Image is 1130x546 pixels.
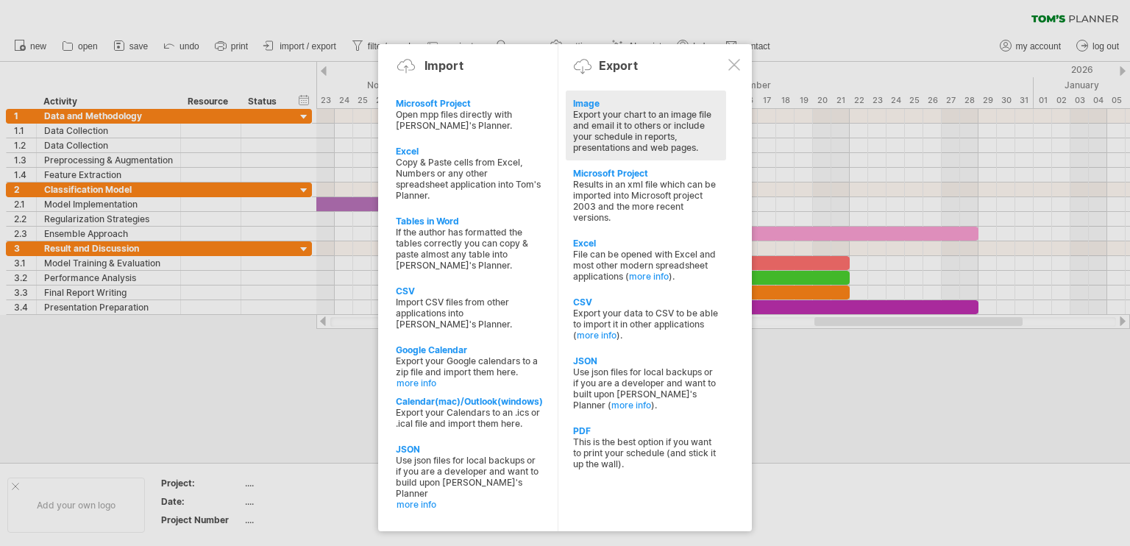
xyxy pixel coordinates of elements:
div: Use json files for local backups or if you are a developer and want to built upon [PERSON_NAME]'s... [573,366,719,411]
div: Results in an xml file which can be imported into Microsoft project 2003 and the more recent vers... [573,179,719,223]
div: Excel [573,238,719,249]
a: more info [577,330,616,341]
div: Tables in Word [396,216,541,227]
div: If the author has formatted the tables correctly you can copy & paste almost any table into [PERS... [396,227,541,271]
div: Microsoft Project [573,168,719,179]
div: Export [599,58,638,73]
div: Image [573,98,719,109]
div: Export your chart to an image file and email it to others or include your schedule in reports, pr... [573,109,719,153]
div: Excel [396,146,541,157]
a: more info [397,499,542,510]
div: JSON [573,355,719,366]
div: Import [424,58,463,73]
div: Copy & Paste cells from Excel, Numbers or any other spreadsheet application into Tom's Planner. [396,157,541,201]
div: This is the best option if you want to print your schedule (and stick it up the wall). [573,436,719,469]
a: more info [611,400,651,411]
div: PDF [573,425,719,436]
a: more info [397,377,542,389]
div: File can be opened with Excel and most other modern spreadsheet applications ( ). [573,249,719,282]
div: Export your data to CSV to be able to import it in other applications ( ). [573,308,719,341]
a: more info [629,271,669,282]
div: CSV [573,297,719,308]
